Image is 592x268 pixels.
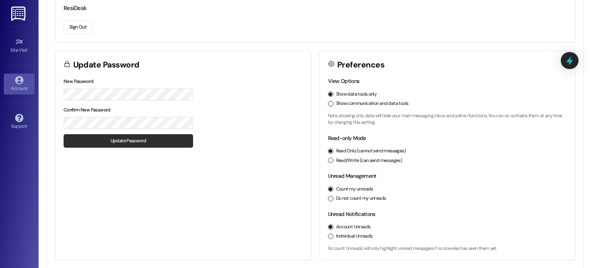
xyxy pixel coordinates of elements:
label: Read-only Mode [328,135,366,142]
h3: Update Password [73,61,140,69]
label: Read/Write (can send messages) [336,157,402,164]
label: Do not count my unreads [336,195,386,202]
label: Confirm New Password [64,107,111,113]
button: Sign Out [64,20,92,34]
a: Site Visit • [4,35,35,56]
p: Note: showing only data will hide your main messaging inbox and admin functions. You can re-activ... [328,113,567,126]
label: View Options [328,78,360,84]
label: Show data tools only [336,91,377,98]
label: Count my unreads [336,186,373,193]
div: ResiDesk [64,4,567,12]
button: Update Password [64,134,193,148]
label: Unread Management [328,172,377,179]
a: Account [4,74,35,94]
span: • [28,46,29,52]
label: Account Unreads [336,224,371,231]
img: ResiDesk Logo [11,7,27,21]
a: Support [4,111,35,132]
h3: Preferences [337,61,384,69]
label: Read Only (cannot send messages) [336,148,406,155]
p: 'Account Unreads' will only highlight unread messages if no one else has seen them yet. [328,245,567,252]
label: Unread Notifications [328,211,375,217]
label: New Password [64,78,94,84]
label: Individual Unreads [336,233,373,240]
label: Show communication and data tools [336,100,409,107]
